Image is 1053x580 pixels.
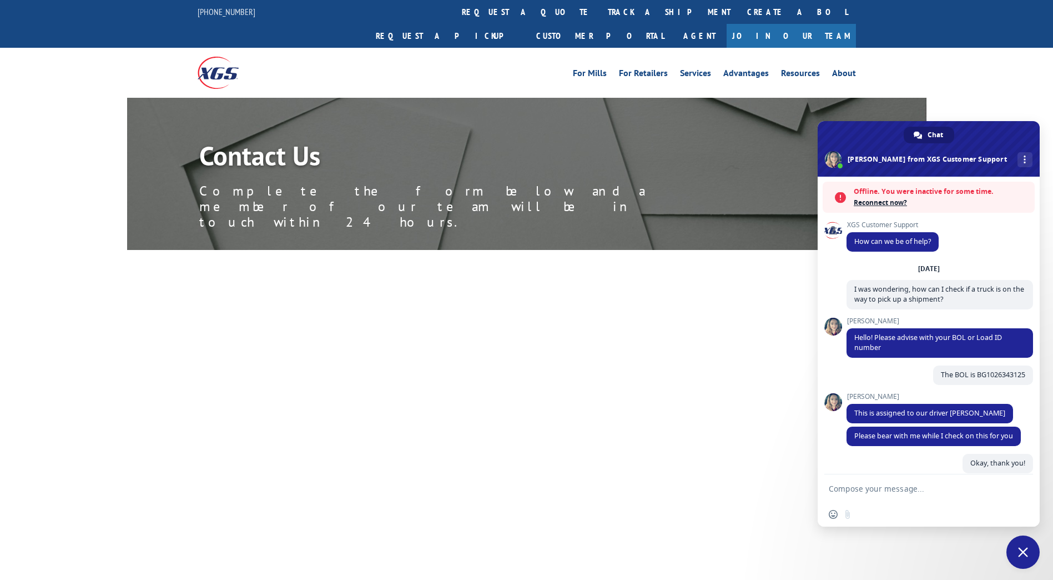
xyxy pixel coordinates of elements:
[941,370,1025,379] span: The BOL is BG1026343125
[928,127,943,143] span: Chat
[723,69,769,81] a: Advantages
[918,266,940,272] div: [DATE]
[970,458,1025,468] span: Okay, thank you!
[829,484,1004,494] textarea: Compose your message...
[367,24,528,48] a: Request a pickup
[854,237,931,246] span: How can we be of help?
[680,69,711,81] a: Services
[781,69,820,81] a: Resources
[847,393,1013,401] span: [PERSON_NAME]
[854,197,1029,208] span: Reconnect now?
[199,183,699,230] p: Complete the form below and a member of our team will be in touch within 24 hours.
[198,6,255,17] a: [PHONE_NUMBER]
[847,317,1033,325] span: [PERSON_NAME]
[619,69,668,81] a: For Retailers
[854,408,1005,418] span: This is assigned to our driver [PERSON_NAME]
[1017,152,1032,167] div: More channels
[573,69,607,81] a: For Mills
[904,127,954,143] div: Chat
[854,431,1013,441] span: Please bear with me while I check on this for you
[854,333,1002,352] span: Hello! Please advise with your BOL or Load ID number
[854,284,1024,304] span: I was wondering, how can I check if a truck is on the way to pick up a shipment?
[847,221,939,229] span: XGS Customer Support
[854,186,1029,197] span: Offline. You were inactive for some time.
[829,510,838,519] span: Insert an emoji
[199,142,699,174] h1: Contact Us
[832,69,856,81] a: About
[528,24,672,48] a: Customer Portal
[1006,536,1040,569] div: Close chat
[727,24,856,48] a: Join Our Team
[672,24,727,48] a: Agent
